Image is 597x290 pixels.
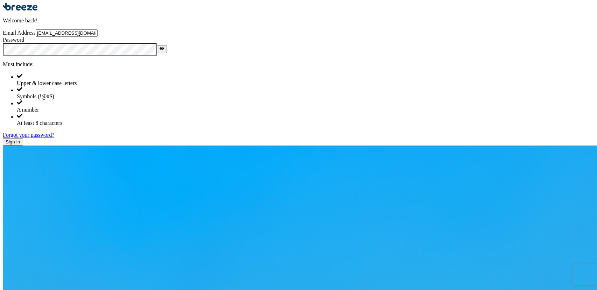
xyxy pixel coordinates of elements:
[3,138,23,146] button: Sign In
[36,29,98,37] input: example@gmail.com
[157,45,167,53] button: Show password
[3,37,24,43] label: Password
[17,93,54,99] span: Symbols (!@#$)
[3,132,54,138] a: Forgot your password?
[3,30,36,36] label: Email Address
[17,107,39,113] span: A number
[3,17,594,24] p: Welcome back!
[3,61,594,68] p: Must include:
[6,139,20,144] span: Sign In
[17,80,77,86] span: Upper & lower case letters
[17,120,62,126] span: At least 8 characters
